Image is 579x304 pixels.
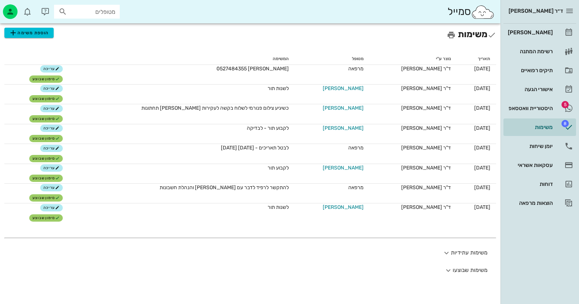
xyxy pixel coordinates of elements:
[506,200,553,206] div: הוצאות מרפאה
[503,194,576,212] a: הוצאות מרפאה
[40,204,62,211] button: עריכה
[32,77,60,81] span: סימון שבוצע
[40,145,62,152] button: עריכה
[448,4,495,20] div: סמייל
[40,105,62,112] button: עריכה
[216,66,289,72] span: [PERSON_NAME] 0527484355
[348,145,364,151] span: מרפאה
[141,105,289,111] span: כשיגיע צילום פנורמי לשלוח בקשה לעקירות [PERSON_NAME] תחתונות
[40,184,62,191] button: עריכה
[436,56,451,61] span: נוצר ע"י
[43,67,59,71] span: עריכה
[375,184,451,191] div: ד"ר [PERSON_NAME]
[32,117,60,121] span: סימון שבוצע
[375,203,451,211] div: ד"ר [PERSON_NAME]
[561,120,569,127] span: תג
[4,244,496,262] button: משימות עתידיות
[503,137,576,155] a: יומן שיחות
[40,85,62,92] button: עריכה
[32,136,60,141] span: סימון שבוצע
[268,85,289,91] span: לשנות תור
[29,214,62,222] button: סימון שבוצע
[40,65,62,73] button: עריכה
[4,28,54,38] button: הוספת משימה
[29,75,62,83] button: סימון שבוצע
[40,164,62,172] button: עריכה
[32,97,60,101] span: סימון שבוצע
[503,81,576,98] a: אישורי הגעה
[352,56,364,61] span: מטופל
[506,67,553,73] div: תיקים רפואיים
[323,165,364,171] a: [PERSON_NAME]
[29,175,62,182] button: סימון שבוצע
[43,86,59,91] span: עריכה
[69,53,295,65] th: המשימה
[348,184,364,191] span: מרפאה
[471,5,495,19] img: SmileCloud logo
[295,53,369,65] th: מטופל
[247,125,289,131] span: לקבוע תור - לבדיקה
[474,85,490,91] span: [DATE]
[506,105,553,111] div: היסטוריית וואטסאפ
[503,24,576,41] a: [PERSON_NAME]
[375,85,451,92] div: ד"ר [PERSON_NAME]
[323,124,364,132] span: [PERSON_NAME]
[375,124,451,132] div: ד"ר [PERSON_NAME]
[369,53,457,65] th: נוצר ע"י
[43,166,59,170] span: עריכה
[40,125,62,132] button: עריכה
[506,48,553,54] div: רשימת המתנה
[323,105,364,111] a: [PERSON_NAME]
[375,164,451,172] div: ד"ר [PERSON_NAME]
[323,125,364,131] a: [PERSON_NAME]
[273,56,289,61] span: המשימה
[506,143,553,149] div: יומן שיחות
[478,56,490,61] span: תאריך
[503,118,576,136] a: תגמשימות
[323,164,364,172] span: [PERSON_NAME]
[29,115,62,122] button: סימון שבוצע
[509,8,563,14] span: ד״ר [PERSON_NAME]
[474,66,490,72] span: [DATE]
[29,194,62,202] button: סימון שבוצע
[4,262,496,279] button: משימות שבוצעו
[323,104,364,112] span: [PERSON_NAME]
[503,100,576,117] a: תגהיסטוריית וואטסאפ
[9,28,49,37] span: הוספת משימה
[43,186,59,190] span: עריכה
[268,165,289,171] span: לקבוע תור
[506,162,553,168] div: עסקאות אשראי
[323,85,364,91] a: [PERSON_NAME]
[503,43,576,60] a: רשימת המתנה
[22,6,26,10] span: תג
[43,126,59,130] span: עריכה
[506,86,553,92] div: אישורי הגעה
[32,176,60,180] span: סימון שבוצע
[268,204,289,210] span: לשנות תור
[29,155,62,162] button: סימון שבוצע
[43,146,59,151] span: עריכה
[348,66,364,72] span: מרפאה
[221,145,289,151] span: לבטל תאריכים - [DATE] [DATE]
[160,184,289,191] span: להתקשר לרפיד לדבר עם [PERSON_NAME] והנהלת חשבונות
[506,181,553,187] div: דוחות
[503,62,576,79] a: תיקים רפואיים
[474,165,490,171] span: [DATE]
[474,204,490,210] span: [DATE]
[32,216,60,220] span: סימון שבוצע
[32,156,60,161] span: סימון שבוצע
[457,53,496,65] th: תאריך
[474,105,490,111] span: [DATE]
[29,95,62,102] button: סימון שבוצע
[474,145,490,151] span: [DATE]
[506,124,553,130] div: משימות
[375,144,451,152] div: ד"ר [PERSON_NAME]
[474,184,490,191] span: [DATE]
[4,28,496,42] h2: משימות
[43,206,59,210] span: עריכה
[32,196,60,200] span: סימון שבוצע
[503,156,576,174] a: עסקאות אשראי
[375,104,451,112] div: ד"ר [PERSON_NAME]
[323,204,364,210] a: [PERSON_NAME]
